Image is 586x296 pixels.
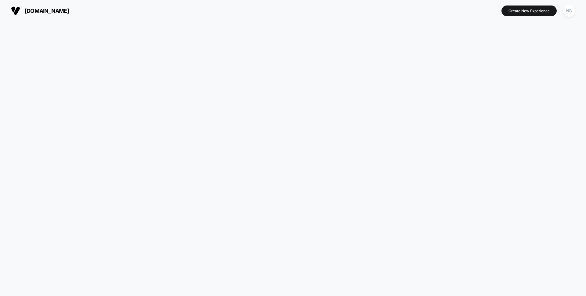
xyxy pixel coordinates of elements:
button: Create New Experience [501,6,557,16]
div: NB [563,5,575,17]
span: [DOMAIN_NAME] [25,8,69,14]
img: Visually logo [11,6,20,15]
button: [DOMAIN_NAME] [9,6,71,16]
button: NB [561,5,577,17]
